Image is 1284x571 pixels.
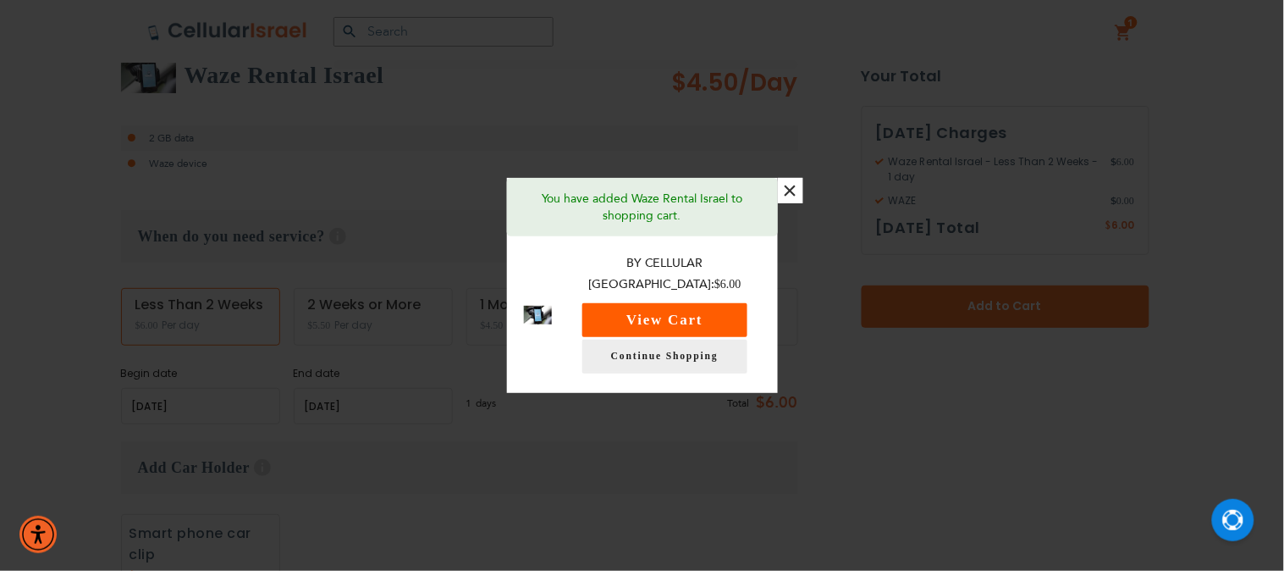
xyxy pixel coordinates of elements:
button: View Cart [582,303,747,337]
p: By Cellular [GEOGRAPHIC_DATA]: [569,253,760,295]
div: Accessibility Menu [19,516,57,553]
p: You have added Waze Rental Israel to shopping cart. [520,191,765,225]
button: × [778,178,803,203]
a: Continue Shopping [582,340,747,374]
span: $6.00 [714,278,741,291]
